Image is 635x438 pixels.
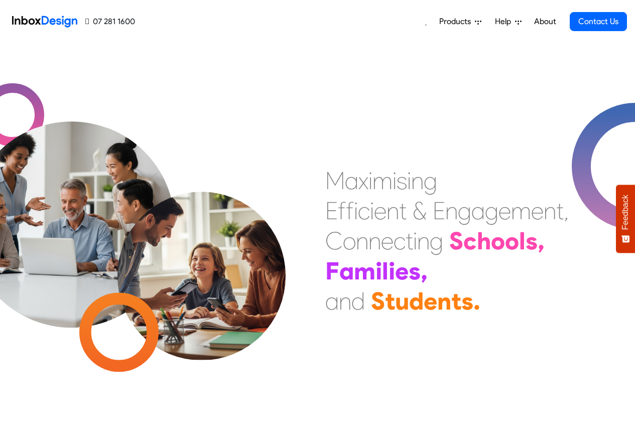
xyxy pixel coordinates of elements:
div: n [417,226,430,256]
button: Feedback - Show survey [616,185,635,253]
div: n [368,226,381,256]
div: f [346,196,354,226]
div: g [430,226,443,256]
div: C [325,226,343,256]
div: m [511,196,531,226]
div: a [339,256,354,286]
div: g [424,166,437,196]
div: e [374,196,387,226]
div: t [451,286,461,316]
div: a [325,286,339,316]
div: s [409,256,421,286]
div: Maximising Efficient & Engagement, Connecting Schools, Families, and Students. [325,166,569,316]
div: M [325,166,345,196]
a: Help [491,12,526,32]
div: c [394,226,406,256]
div: n [387,196,399,226]
div: n [356,226,368,256]
div: l [382,256,389,286]
a: Contact Us [570,12,627,31]
span: Help [495,16,515,28]
div: F [325,256,339,286]
div: o [343,226,356,256]
div: i [389,256,395,286]
span: Products [439,16,475,28]
div: a [471,196,485,226]
div: g [485,196,498,226]
a: About [531,12,559,32]
div: i [407,166,411,196]
div: s [461,286,473,316]
div: g [458,196,471,226]
div: c [358,196,370,226]
div: t [556,196,564,226]
a: Products [435,12,485,32]
div: e [498,196,511,226]
div: c [463,226,477,256]
div: n [339,286,351,316]
div: . [473,286,480,316]
div: S [449,226,463,256]
div: a [345,166,358,196]
div: e [531,196,544,226]
div: t [406,226,413,256]
div: e [424,286,437,316]
div: t [385,286,395,316]
div: E [325,196,338,226]
div: s [526,226,538,256]
div: t [399,196,407,226]
div: i [370,196,374,226]
div: l [519,226,526,256]
div: f [338,196,346,226]
div: o [491,226,505,256]
div: & [413,196,427,226]
div: e [381,226,394,256]
div: , [564,196,569,226]
div: n [437,286,451,316]
div: h [477,226,491,256]
div: i [375,256,382,286]
img: parents_with_child.png [96,150,307,360]
div: u [395,286,409,316]
div: s [397,166,407,196]
div: n [445,196,458,226]
div: , [421,256,428,286]
div: m [372,166,393,196]
div: S [371,286,385,316]
div: , [538,226,545,256]
span: Feedback [621,195,630,230]
div: d [409,286,424,316]
div: E [433,196,445,226]
div: d [351,286,365,316]
div: i [354,196,358,226]
div: i [413,226,417,256]
div: m [354,256,375,286]
div: o [505,226,519,256]
div: n [411,166,424,196]
a: 07 281 1600 [85,16,135,28]
div: n [544,196,556,226]
div: e [395,256,409,286]
div: i [393,166,397,196]
div: x [358,166,368,196]
div: i [368,166,372,196]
